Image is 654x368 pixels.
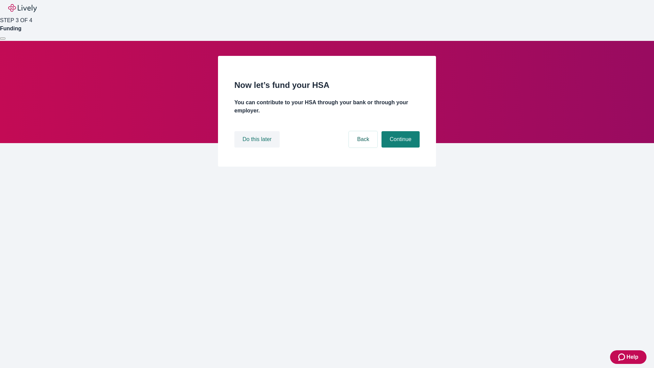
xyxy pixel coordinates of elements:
[610,350,647,364] button: Zendesk support iconHelp
[8,4,37,12] img: Lively
[234,98,420,115] h4: You can contribute to your HSA through your bank or through your employer.
[234,131,280,148] button: Do this later
[626,353,638,361] span: Help
[234,79,420,91] h2: Now let’s fund your HSA
[618,353,626,361] svg: Zendesk support icon
[349,131,377,148] button: Back
[381,131,420,148] button: Continue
